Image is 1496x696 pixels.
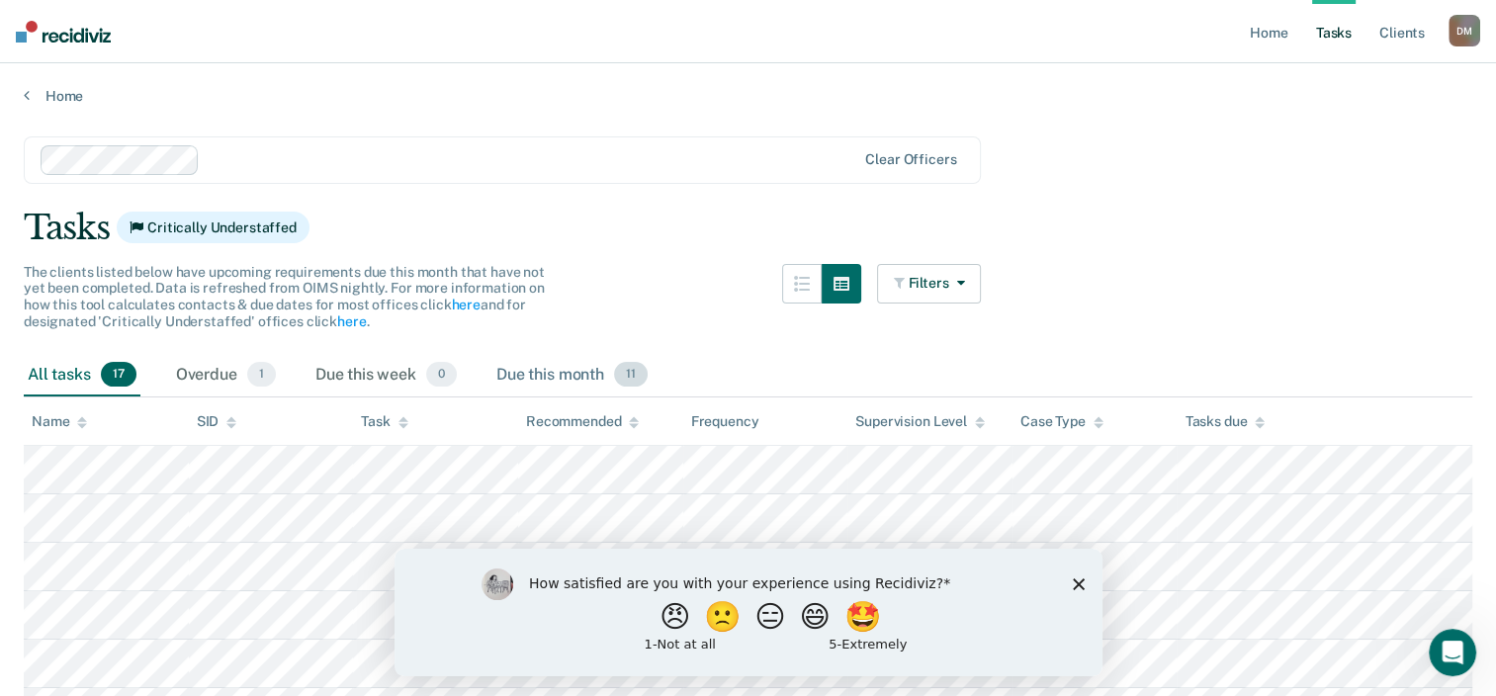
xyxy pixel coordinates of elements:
[426,362,457,388] span: 0
[311,354,461,397] div: Due this week0
[1449,15,1480,46] div: D M
[197,413,237,430] div: SID
[395,549,1102,676] iframe: Survey by Kim from Recidiviz
[492,354,652,397] div: Due this month11
[337,313,366,329] a: here
[1449,15,1480,46] button: DM
[691,413,759,430] div: Frequency
[32,413,87,430] div: Name
[1185,413,1265,430] div: Tasks due
[1429,629,1476,676] iframe: Intercom live chat
[526,413,639,430] div: Recommended
[451,297,480,312] a: here
[24,264,545,329] span: The clients listed below have upcoming requirements due this month that have not yet been complet...
[24,354,140,397] div: All tasks17
[855,413,985,430] div: Supervision Level
[16,21,111,43] img: Recidiviz
[24,208,1472,248] div: Tasks
[865,151,956,168] div: Clear officers
[117,212,309,243] span: Critically Understaffed
[877,264,982,304] button: Filters
[101,362,136,388] span: 17
[172,354,280,397] div: Overdue1
[361,413,407,430] div: Task
[614,362,648,388] span: 11
[247,362,276,388] span: 1
[1020,413,1103,430] div: Case Type
[24,87,1472,105] a: Home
